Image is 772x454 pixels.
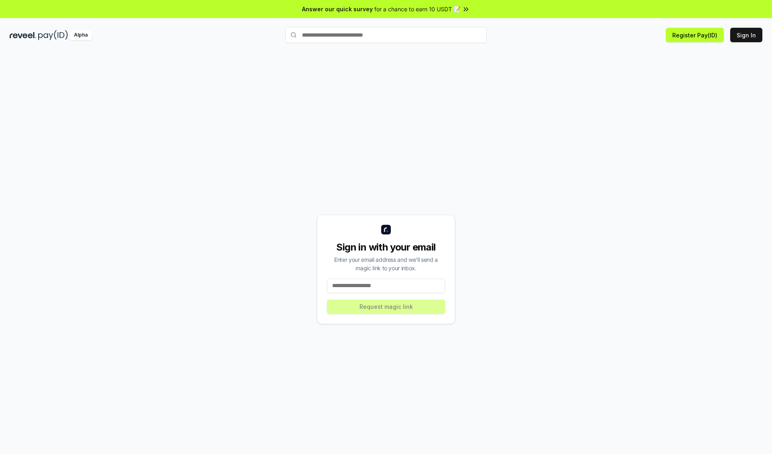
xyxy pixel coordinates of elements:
span: for a chance to earn 10 USDT 📝 [374,5,460,13]
img: logo_small [381,225,391,234]
button: Register Pay(ID) [666,28,724,42]
span: Answer our quick survey [302,5,373,13]
button: Sign In [730,28,762,42]
div: Enter your email address and we’ll send a magic link to your inbox. [327,255,445,272]
img: reveel_dark [10,30,37,40]
div: Alpha [70,30,92,40]
img: pay_id [38,30,68,40]
div: Sign in with your email [327,241,445,254]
